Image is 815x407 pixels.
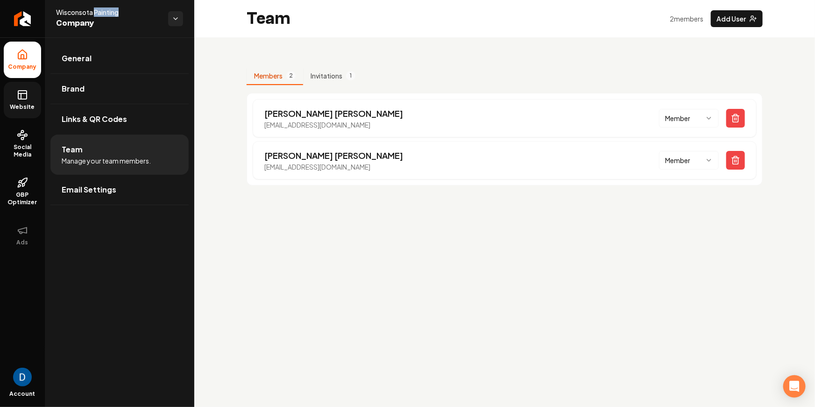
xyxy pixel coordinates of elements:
[50,74,189,104] a: Brand
[264,162,403,171] p: [EMAIL_ADDRESS][DOMAIN_NAME]
[303,67,363,85] button: Invitations
[13,239,32,246] span: Ads
[56,17,161,30] span: Company
[62,114,127,125] span: Links & QR Codes
[4,217,41,254] button: Ads
[5,63,41,71] span: Company
[286,71,296,80] span: 2
[13,368,32,386] button: Open user button
[62,53,92,64] span: General
[62,156,151,165] span: Manage your team members.
[4,191,41,206] span: GBP Optimizer
[4,143,41,158] span: Social Media
[264,149,403,162] p: [PERSON_NAME] [PERSON_NAME]
[247,9,291,28] h2: Team
[346,71,355,80] span: 1
[264,107,403,120] p: [PERSON_NAME] [PERSON_NAME]
[711,10,763,27] button: Add User
[783,375,806,398] div: Open Intercom Messenger
[56,7,161,17] span: Wisconsota Painting
[670,14,703,23] p: 2 member s
[50,175,189,205] a: Email Settings
[62,144,83,155] span: Team
[4,82,41,118] a: Website
[50,104,189,134] a: Links & QR Codes
[10,390,35,398] span: Account
[13,368,32,386] img: David Rice
[62,184,116,195] span: Email Settings
[7,103,39,111] span: Website
[14,11,31,26] img: Rebolt Logo
[4,170,41,214] a: GBP Optimizer
[50,43,189,73] a: General
[4,122,41,166] a: Social Media
[247,67,303,85] button: Members
[264,120,403,129] p: [EMAIL_ADDRESS][DOMAIN_NAME]
[62,83,85,94] span: Brand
